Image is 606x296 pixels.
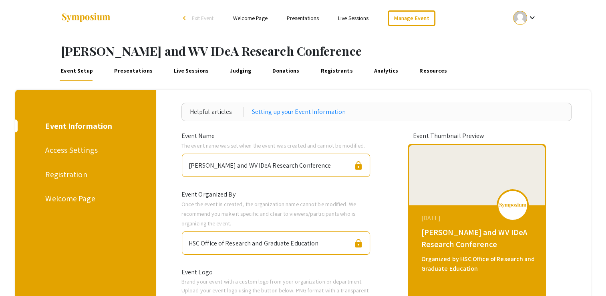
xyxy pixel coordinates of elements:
[45,144,123,156] div: Access Settings
[45,168,123,180] div: Registration
[505,9,545,27] button: Expand account dropdown
[189,157,331,170] div: [PERSON_NAME] and WV IDeA Research Conference
[113,61,154,81] a: Presentations
[354,239,363,248] span: lock
[189,235,319,248] div: HSC Office of Research and Graduate Education
[413,131,541,141] div: Event Thumbnail Preview
[499,203,527,208] img: logo_v2.png
[271,61,301,81] a: Donations
[228,61,252,81] a: Judging
[60,61,95,81] a: Event Setup
[418,61,449,81] a: Resources
[61,12,111,23] img: Symposium by ForagerOne
[527,13,537,22] mat-icon: Expand account dropdown
[287,14,319,22] a: Presentations
[421,254,535,274] div: Organized by HSC Office of Research and Graduate Education
[175,268,376,277] div: Event Logo
[45,193,123,205] div: Welcome Page
[354,161,363,170] span: lock
[388,10,435,26] a: Manage Event
[45,120,123,132] div: Event Information
[175,190,376,199] div: Event Organized By
[175,131,376,141] div: Event Name
[191,14,213,22] span: Exit Event
[372,61,400,81] a: Analytics
[181,200,356,227] span: Once the event is created, the organization name cannot be modified. We recommend you make it spe...
[421,213,535,223] div: [DATE]
[421,226,535,250] div: [PERSON_NAME] and WV IDeA Research Conference
[181,142,365,149] span: The event name was set when the event was created and cannot be modified.
[61,44,606,58] h1: [PERSON_NAME] and WV IDeA Research Conference
[190,107,244,117] div: Helpful articles
[6,260,34,290] iframe: Chat
[252,107,346,117] a: Setting up your Event Information
[183,16,187,20] div: arrow_back_ios
[319,61,354,81] a: Registrants
[233,14,267,22] a: Welcome Page
[172,61,210,81] a: Live Sessions
[338,14,368,22] a: Live Sessions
